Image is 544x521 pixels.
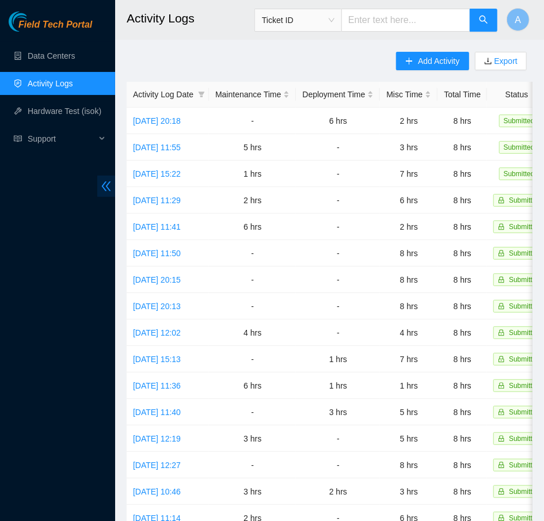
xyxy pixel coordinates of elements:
td: 7 hrs [380,346,438,372]
a: [DATE] 11:29 [133,196,181,205]
button: plusAdd Activity [396,52,469,70]
td: 8 hrs [438,108,487,134]
td: 5 hrs [380,399,438,425]
td: 3 hrs [296,399,380,425]
a: [DATE] 15:22 [133,169,181,178]
span: Support [28,127,96,150]
td: - [296,267,380,293]
td: 6 hrs [209,214,296,240]
td: 8 hrs [380,452,438,478]
span: filter [198,91,205,98]
td: - [209,267,296,293]
td: - [296,293,380,320]
a: [DATE] 11:40 [133,408,181,417]
a: [DATE] 20:15 [133,275,181,284]
span: filter [196,86,207,103]
td: - [296,161,380,187]
td: 3 hrs [209,478,296,505]
span: Submitted [509,196,540,204]
span: Activity Log Date [133,88,193,101]
span: Submitted [509,408,540,416]
td: 7 hrs [380,161,438,187]
td: 8 hrs [438,161,487,187]
a: [DATE] 11:55 [133,143,181,152]
span: Add Activity [418,55,459,67]
td: 8 hrs [438,240,487,267]
span: Ticket ID [262,12,334,29]
button: search [470,9,497,32]
td: - [209,346,296,372]
td: - [209,293,296,320]
span: double-left [97,176,115,197]
td: 4 hrs [209,320,296,346]
a: [DATE] 11:36 [133,381,181,390]
span: lock [498,329,505,336]
span: lock [498,409,505,416]
td: - [296,425,380,452]
td: 8 hrs [438,320,487,346]
span: lock [498,462,505,469]
td: - [209,108,296,134]
span: Status [493,88,540,101]
td: 1 hrs [209,161,296,187]
span: lock [498,435,505,442]
td: 3 hrs [380,478,438,505]
td: 8 hrs [380,240,438,267]
span: search [479,15,488,26]
span: A [515,13,522,27]
td: 2 hrs [209,187,296,214]
td: 6 hrs [380,187,438,214]
a: [DATE] 20:13 [133,302,181,311]
span: Submitted [509,355,540,363]
a: [DATE] 10:46 [133,487,181,496]
span: Submitted [509,329,540,337]
td: 2 hrs [380,108,438,134]
a: [DATE] 11:50 [133,249,181,258]
td: 8 hrs [438,214,487,240]
td: 8 hrs [438,134,487,161]
span: Submitted [509,302,540,310]
td: 8 hrs [380,293,438,320]
span: Submitted [509,461,540,469]
td: 6 hrs [296,108,380,134]
td: - [296,187,380,214]
span: Submitted [509,223,540,231]
td: - [296,452,380,478]
td: 8 hrs [438,293,487,320]
span: Submitted [499,168,539,180]
td: 8 hrs [438,187,487,214]
td: - [296,214,380,240]
span: Submitted [499,141,539,154]
td: 1 hrs [296,346,380,372]
td: 3 hrs [380,134,438,161]
span: download [484,57,492,66]
span: lock [498,276,505,283]
input: Enter text here... [341,9,470,32]
span: Submitted [499,115,539,127]
a: [DATE] 20:18 [133,116,181,126]
span: Submitted [509,435,540,443]
td: 8 hrs [438,452,487,478]
span: lock [498,197,505,204]
a: Akamai TechnologiesField Tech Portal [9,21,92,36]
a: [DATE] 12:02 [133,328,181,337]
a: Export [492,56,518,66]
td: - [296,320,380,346]
span: Submitted [509,382,540,390]
th: Total Time [438,82,487,108]
td: 1 hrs [380,372,438,399]
button: downloadExport [475,52,527,70]
span: plus [405,57,413,66]
td: 8 hrs [438,372,487,399]
span: lock [498,356,505,363]
td: 8 hrs [380,267,438,293]
td: 2 hrs [380,214,438,240]
td: 5 hrs [380,425,438,452]
button: A [507,8,530,31]
a: Hardware Test (isok) [28,107,101,116]
td: 2 hrs [296,478,380,505]
td: - [209,399,296,425]
span: Submitted [509,488,540,496]
td: 8 hrs [438,478,487,505]
td: 5 hrs [209,134,296,161]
